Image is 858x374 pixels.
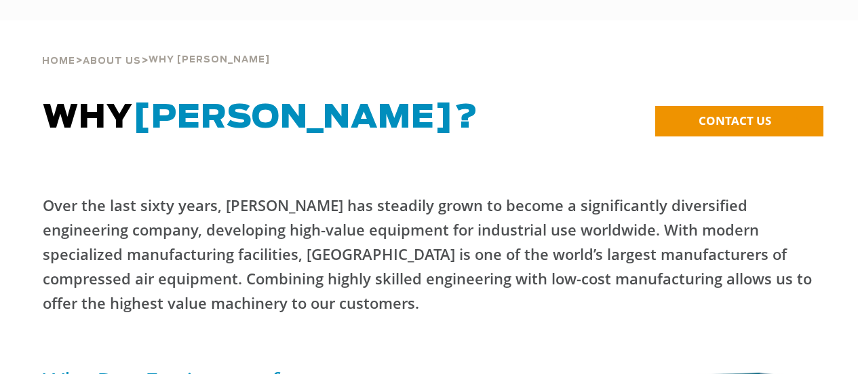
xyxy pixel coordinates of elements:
[42,57,75,66] span: Home
[43,193,816,315] p: Over the last sixty years, [PERSON_NAME] has steadily grown to become a significantly diversified...
[699,113,771,128] span: CONTACT US
[83,57,141,66] span: About Us
[42,20,270,72] div: > >
[43,102,478,134] span: WHY
[133,102,478,134] span: [PERSON_NAME]?
[149,56,270,64] span: Why [PERSON_NAME]
[655,106,823,136] a: CONTACT US
[83,54,141,67] a: About Us
[42,54,75,67] a: Home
